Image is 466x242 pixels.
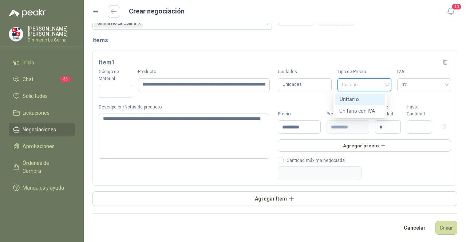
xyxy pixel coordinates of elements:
a: Licitaciones [9,106,75,120]
h3: Item 1 [99,58,115,67]
div: Precio [278,111,321,118]
a: Inicio [9,56,75,70]
span: close [138,21,141,25]
a: Chat30 [9,72,75,86]
label: Código de Material [99,68,132,82]
span: Chat [23,75,33,83]
div: Hasta Cantidad [407,104,433,118]
h1: Crear negociación [129,6,185,16]
img: Company Logo [9,27,23,41]
label: IVA [397,68,451,75]
span: Gimnasio La Colina [94,19,143,28]
label: Unidades [278,68,332,75]
span: Órdenes de Compra [23,159,68,175]
a: Aprobaciones [9,139,75,153]
p: [PERSON_NAME] [PERSON_NAME] [28,26,75,36]
div: Precio Final [327,111,370,118]
div: Desde Cantidad [375,104,401,118]
span: Gimnasio La Colina [97,19,136,27]
button: Cancelar [400,221,430,235]
span: 30 [60,76,71,82]
label: Descripción/Notas de producto [99,104,272,111]
div: Unidades [278,78,332,92]
a: Órdenes de Compra [9,156,75,178]
a: Solicitudes [9,89,75,103]
label: Tipo de Precio [337,68,391,75]
div: Unitario [335,94,385,105]
span: Cantidad máxima negociada [284,158,348,163]
span: Aprobaciones [23,142,55,150]
span: Inicio [23,59,34,67]
div: Unitario con IVA [335,105,385,117]
span: Licitaciones [23,109,50,117]
button: 10 [444,5,457,18]
span: Negociaciones [23,126,56,134]
label: Producto [138,68,272,75]
span: Unitario [342,79,387,90]
button: Agregar precio [278,139,451,152]
a: Manuales y ayuda [9,181,75,195]
img: Logo peakr [9,9,46,17]
button: Crear [435,221,457,235]
div: Unitario con IVA [339,107,380,115]
span: 10 [451,3,462,10]
button: Agregar Item [92,191,457,206]
span: Solicitudes [23,92,48,100]
p: Gimnasio La Colina [28,38,75,42]
div: Unitario [339,95,380,103]
h2: Items [92,36,457,45]
span: Manuales y ayuda [23,184,64,192]
a: Negociaciones [9,123,75,136]
span: 0% [402,79,447,90]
